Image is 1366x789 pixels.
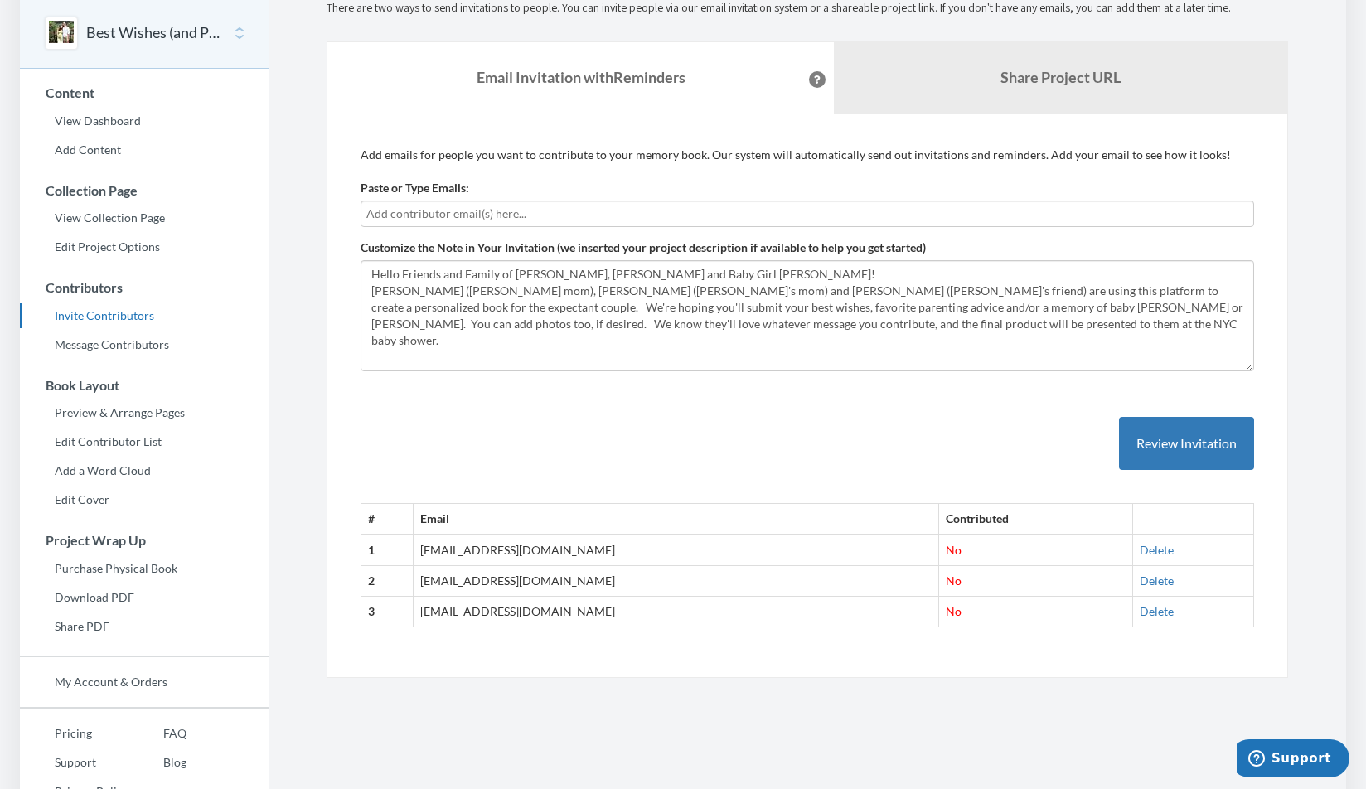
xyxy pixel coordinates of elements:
a: Invite Contributors [20,303,269,328]
h3: Book Layout [21,378,269,393]
a: Preview & Arrange Pages [20,400,269,425]
textarea: Hello Friends and Family of [PERSON_NAME], [PERSON_NAME] and Baby Girl [PERSON_NAME]! [PERSON_NAM... [361,260,1254,371]
input: Add contributor email(s) here... [366,205,1248,223]
button: Review Invitation [1119,417,1254,471]
span: No [946,574,962,588]
td: [EMAIL_ADDRESS][DOMAIN_NAME] [413,566,938,597]
td: [EMAIL_ADDRESS][DOMAIN_NAME] [413,597,938,627]
td: [EMAIL_ADDRESS][DOMAIN_NAME] [413,535,938,565]
th: Contributed [939,504,1133,535]
h3: Collection Page [21,183,269,198]
h3: Contributors [21,280,269,295]
th: # [361,504,414,535]
a: Blog [128,750,186,775]
th: Email [413,504,938,535]
strong: Email Invitation with Reminders [477,68,685,86]
label: Customize the Note in Your Invitation (we inserted your project description if available to help ... [361,240,926,256]
a: View Dashboard [20,109,269,133]
a: View Collection Page [20,206,269,230]
a: Support [20,750,128,775]
span: No [946,604,962,618]
a: Pricing [20,721,128,746]
a: My Account & Orders [20,670,269,695]
a: Edit Contributor List [20,429,269,454]
a: Purchase Physical Book [20,556,269,581]
a: Delete [1140,574,1174,588]
a: Edit Cover [20,487,269,512]
a: Share PDF [20,614,269,639]
b: Share Project URL [1000,68,1121,86]
a: Add Content [20,138,269,162]
button: Best Wishes (and Parenting Advice!) for [PERSON_NAME] and [PERSON_NAME] [86,22,220,44]
span: No [946,543,962,557]
p: Add emails for people you want to contribute to your memory book. Our system will automatically s... [361,147,1254,163]
label: Paste or Type Emails: [361,180,469,196]
iframe: Opens a widget where you can chat to one of our agents [1237,739,1349,781]
a: FAQ [128,721,186,746]
a: Add a Word Cloud [20,458,269,483]
h3: Content [21,85,269,100]
a: Delete [1140,543,1174,557]
a: Message Contributors [20,332,269,357]
th: 1 [361,535,414,565]
th: 2 [361,566,414,597]
a: Download PDF [20,585,269,610]
h3: Project Wrap Up [21,533,269,548]
a: Edit Project Options [20,235,269,259]
a: Delete [1140,604,1174,618]
th: 3 [361,597,414,627]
